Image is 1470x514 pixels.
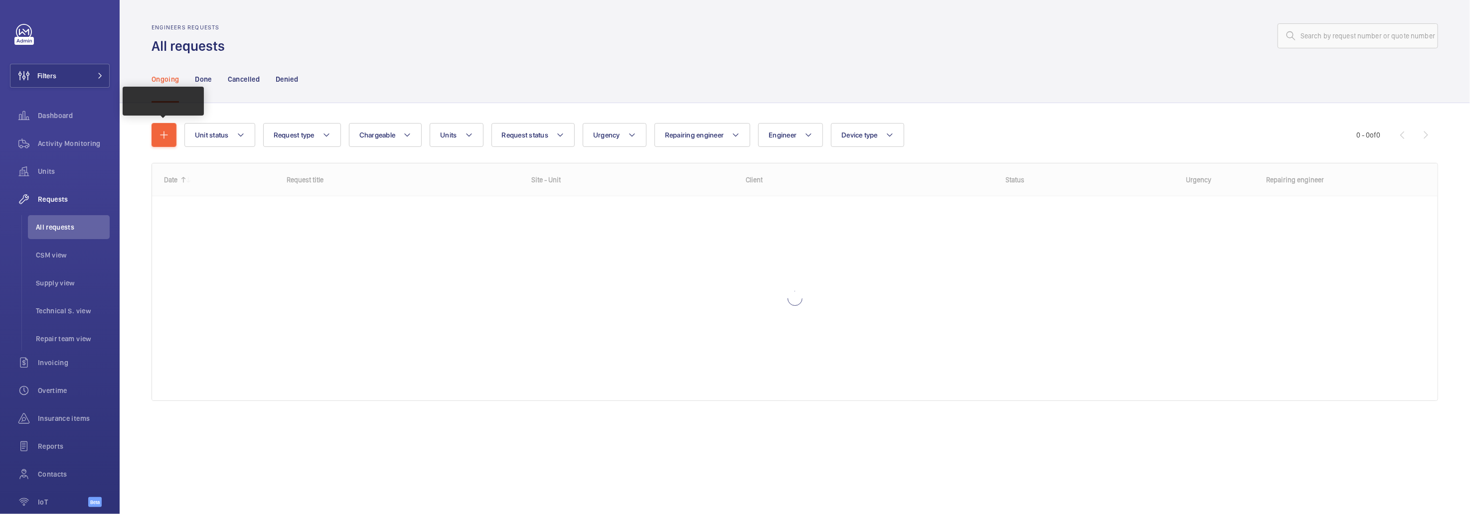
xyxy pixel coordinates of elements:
[88,497,102,507] span: Beta
[769,131,797,139] span: Engineer
[37,71,56,81] span: Filters
[1370,131,1376,139] span: of
[274,131,315,139] span: Request type
[184,123,255,147] button: Unit status
[665,131,724,139] span: Repairing engineer
[583,123,647,147] button: Urgency
[276,74,298,84] p: Denied
[36,250,110,260] span: CSM view
[36,306,110,316] span: Technical S. view
[36,278,110,288] span: Supply view
[758,123,823,147] button: Engineer
[152,24,231,31] h2: Engineers requests
[152,37,231,55] h1: All requests
[841,131,878,139] span: Device type
[349,123,422,147] button: Chargeable
[502,131,549,139] span: Request status
[38,138,110,148] span: Activity Monitoring
[1356,131,1380,138] span: 0 - 0 0
[430,123,483,147] button: Units
[36,222,110,232] span: All requests
[831,123,904,147] button: Device type
[38,358,110,368] span: Invoicing
[38,385,110,395] span: Overtime
[654,123,751,147] button: Repairing engineer
[359,131,396,139] span: Chargeable
[10,64,110,88] button: Filters
[491,123,575,147] button: Request status
[195,131,229,139] span: Unit status
[38,111,110,121] span: Dashboard
[1278,23,1438,48] input: Search by request number or quote number
[593,131,620,139] span: Urgency
[195,74,211,84] p: Done
[38,166,110,176] span: Units
[152,74,179,84] p: Ongoing
[38,469,110,479] span: Contacts
[38,413,110,423] span: Insurance items
[38,497,88,507] span: IoT
[36,334,110,344] span: Repair team view
[263,123,341,147] button: Request type
[440,131,457,139] span: Units
[38,441,110,451] span: Reports
[38,194,110,204] span: Requests
[228,74,260,84] p: Cancelled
